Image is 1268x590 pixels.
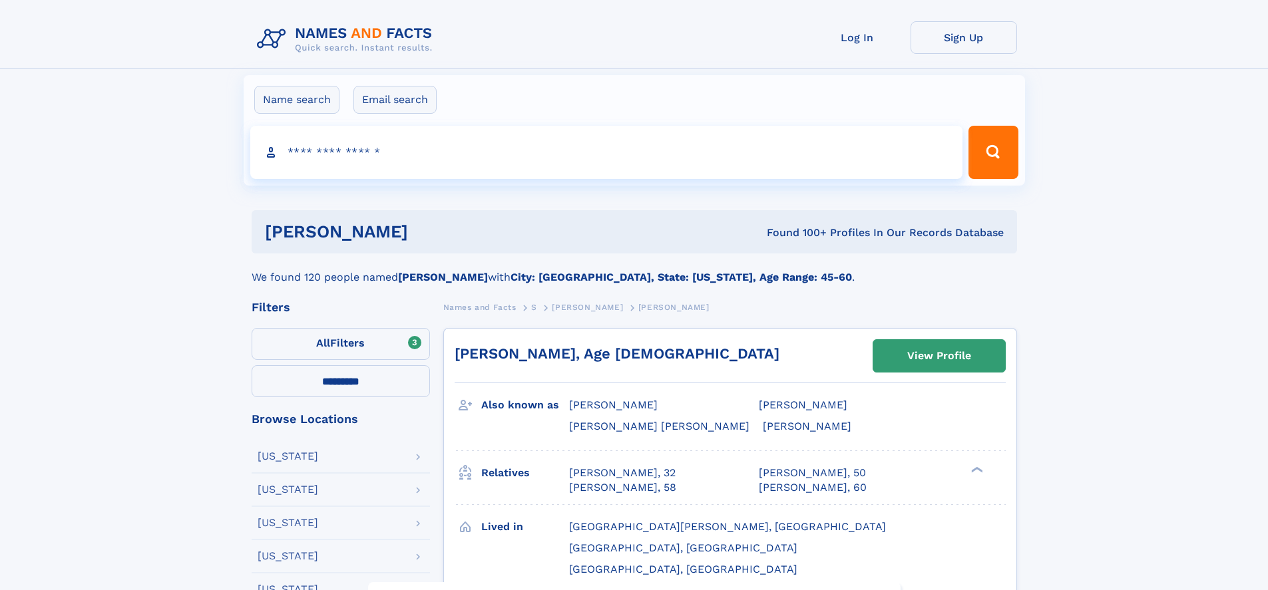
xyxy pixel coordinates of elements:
[250,126,963,179] input: search input
[569,520,886,533] span: [GEOGRAPHIC_DATA][PERSON_NAME], [GEOGRAPHIC_DATA]
[804,21,911,54] a: Log In
[531,303,537,312] span: S
[759,480,867,495] a: [PERSON_NAME], 60
[443,299,517,315] a: Names and Facts
[911,21,1017,54] a: Sign Up
[252,253,1017,285] div: We found 120 people named with .
[252,301,430,313] div: Filters
[569,563,797,575] span: [GEOGRAPHIC_DATA], [GEOGRAPHIC_DATA]
[258,517,318,528] div: [US_STATE]
[759,466,866,480] a: [PERSON_NAME], 50
[481,516,569,538] h3: Lived in
[254,86,339,114] label: Name search
[258,484,318,495] div: [US_STATE]
[569,398,658,411] span: [PERSON_NAME]
[638,303,710,312] span: [PERSON_NAME]
[481,394,569,416] h3: Also known as
[455,345,779,362] a: [PERSON_NAME], Age [DEMOGRAPHIC_DATA]
[968,126,1018,179] button: Search Button
[258,451,318,462] div: [US_STATE]
[265,223,588,240] h1: [PERSON_NAME]
[481,462,569,484] h3: Relatives
[531,299,537,315] a: S
[552,303,623,312] span: [PERSON_NAME]
[907,341,971,371] div: View Profile
[569,466,676,480] a: [PERSON_NAME], 32
[569,420,749,432] span: [PERSON_NAME] [PERSON_NAME]
[759,398,847,411] span: [PERSON_NAME]
[252,328,430,360] label: Filters
[763,420,851,432] span: [PERSON_NAME]
[511,271,852,283] b: City: [GEOGRAPHIC_DATA], State: [US_STATE], Age Range: 45-60
[968,465,984,474] div: ❯
[252,21,443,57] img: Logo Names and Facts
[587,225,1004,240] div: Found 100+ Profiles In Our Records Database
[398,271,488,283] b: [PERSON_NAME]
[258,551,318,561] div: [US_STATE]
[873,340,1005,372] a: View Profile
[252,413,430,425] div: Browse Locations
[353,86,437,114] label: Email search
[569,541,797,554] span: [GEOGRAPHIC_DATA], [GEOGRAPHIC_DATA]
[569,480,676,495] a: [PERSON_NAME], 58
[316,337,330,349] span: All
[552,299,623,315] a: [PERSON_NAME]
